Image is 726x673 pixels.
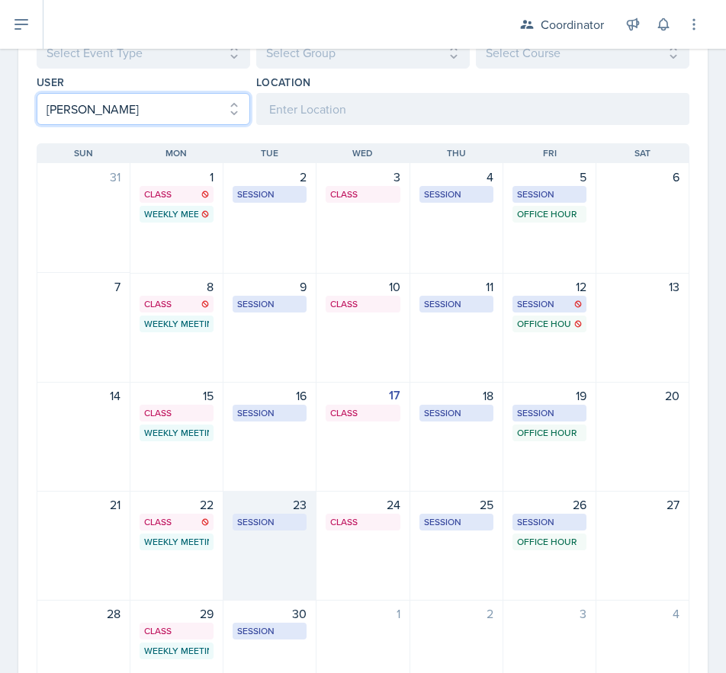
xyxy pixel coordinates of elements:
[47,386,120,405] div: 14
[517,406,582,420] div: Session
[606,495,679,514] div: 27
[144,426,209,440] div: Weekly Meeting
[233,277,307,296] div: 9
[237,406,302,420] div: Session
[47,168,120,186] div: 31
[447,146,466,160] span: Thu
[140,495,214,514] div: 22
[326,386,400,405] div: 17
[424,515,489,529] div: Session
[606,277,679,296] div: 13
[237,624,302,638] div: Session
[144,624,209,638] div: Class
[330,515,395,529] div: Class
[144,187,209,201] div: Class
[233,386,307,405] div: 16
[237,515,302,529] div: Session
[233,495,307,514] div: 23
[424,406,489,420] div: Session
[606,386,679,405] div: 20
[424,297,489,311] div: Session
[47,277,120,296] div: 7
[326,277,400,296] div: 10
[517,426,582,440] div: Office Hour
[512,277,586,296] div: 12
[512,386,586,405] div: 19
[419,277,493,296] div: 11
[419,604,493,623] div: 2
[326,604,400,623] div: 1
[512,495,586,514] div: 26
[352,146,373,160] span: Wed
[517,317,582,331] div: Office Hour
[144,644,209,658] div: Weekly Meeting
[424,187,489,201] div: Session
[237,297,302,311] div: Session
[144,535,209,549] div: Weekly Meeting
[256,75,311,90] label: Location
[419,386,493,405] div: 18
[47,604,120,623] div: 28
[419,168,493,186] div: 4
[517,535,582,549] div: Office Hour
[330,297,395,311] div: Class
[512,604,586,623] div: 3
[47,495,120,514] div: 21
[634,146,651,160] span: Sat
[37,75,64,90] label: User
[326,495,400,514] div: 24
[74,146,93,160] span: Sun
[606,168,679,186] div: 6
[543,146,557,160] span: Fri
[237,187,302,201] div: Session
[165,146,187,160] span: Mon
[512,168,586,186] div: 5
[517,515,582,529] div: Session
[144,297,209,311] div: Class
[261,146,278,160] span: Tue
[541,15,604,34] div: Coordinator
[140,168,214,186] div: 1
[144,207,209,221] div: Weekly Meeting
[517,297,582,311] div: Session
[606,604,679,623] div: 4
[330,406,395,420] div: Class
[144,317,209,331] div: Weekly Meeting
[140,277,214,296] div: 8
[233,168,307,186] div: 2
[140,386,214,405] div: 15
[419,495,493,514] div: 25
[517,207,582,221] div: Office Hour
[233,604,307,623] div: 30
[326,168,400,186] div: 3
[330,187,395,201] div: Class
[256,93,689,125] input: Enter Location
[144,406,209,420] div: Class
[144,515,209,529] div: Class
[517,187,582,201] div: Session
[140,604,214,623] div: 29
